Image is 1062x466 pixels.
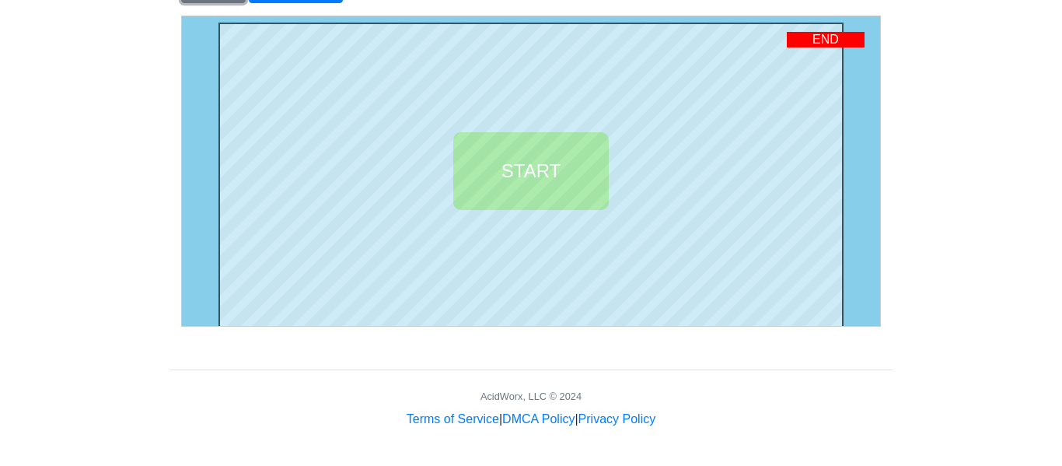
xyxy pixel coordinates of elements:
div: AcidWorx, LLC © 2024 [480,389,582,404]
div: | | [407,410,655,429]
a: Privacy Policy [578,412,656,426]
a: DMCA Policy [502,412,575,426]
a: Terms of Service [407,412,499,426]
div: END [605,16,683,31]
